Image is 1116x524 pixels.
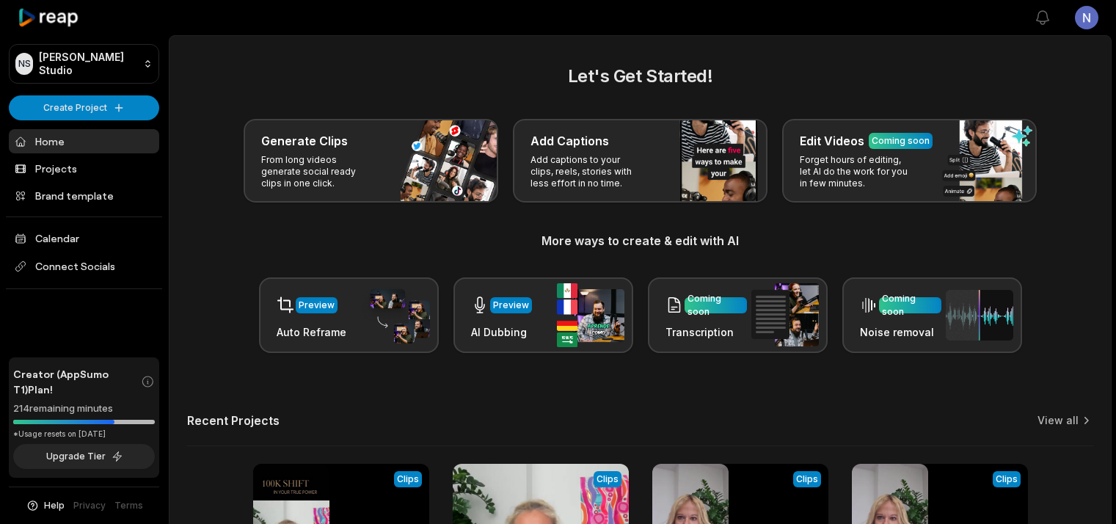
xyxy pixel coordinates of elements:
[493,299,529,312] div: Preview
[9,95,159,120] button: Create Project
[665,324,747,340] h3: Transcription
[73,499,106,512] a: Privacy
[9,129,159,153] a: Home
[261,132,348,150] h3: Generate Clips
[187,63,1093,90] h2: Let's Get Started!
[9,183,159,208] a: Brand template
[1037,413,1079,428] a: View all
[26,499,65,512] button: Help
[557,283,624,347] img: ai_dubbing.png
[872,134,930,148] div: Coming soon
[882,292,938,319] div: Coming soon
[751,283,819,346] img: transcription.png
[39,51,137,77] p: [PERSON_NAME] Studio
[946,290,1013,341] img: noise_removal.png
[860,324,941,340] h3: Noise removal
[261,154,375,189] p: From long videos generate social ready clips in one click.
[13,444,155,469] button: Upgrade Tier
[277,324,346,340] h3: Auto Reframe
[13,429,155,440] div: *Usage resets on [DATE]
[15,53,33,75] div: NS
[299,299,335,312] div: Preview
[471,324,532,340] h3: AI Dubbing
[187,413,280,428] h2: Recent Projects
[114,499,143,512] a: Terms
[13,366,141,397] span: Creator (AppSumo T1) Plan!
[9,226,159,250] a: Calendar
[688,292,744,319] div: Coming soon
[44,499,65,512] span: Help
[530,154,644,189] p: Add captions to your clips, reels, stories with less effort in no time.
[800,154,913,189] p: Forget hours of editing, let AI do the work for you in few minutes.
[187,232,1093,250] h3: More ways to create & edit with AI
[362,287,430,344] img: auto_reframe.png
[13,401,155,416] div: 214 remaining minutes
[9,156,159,181] a: Projects
[800,132,864,150] h3: Edit Videos
[530,132,609,150] h3: Add Captions
[9,253,159,280] span: Connect Socials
